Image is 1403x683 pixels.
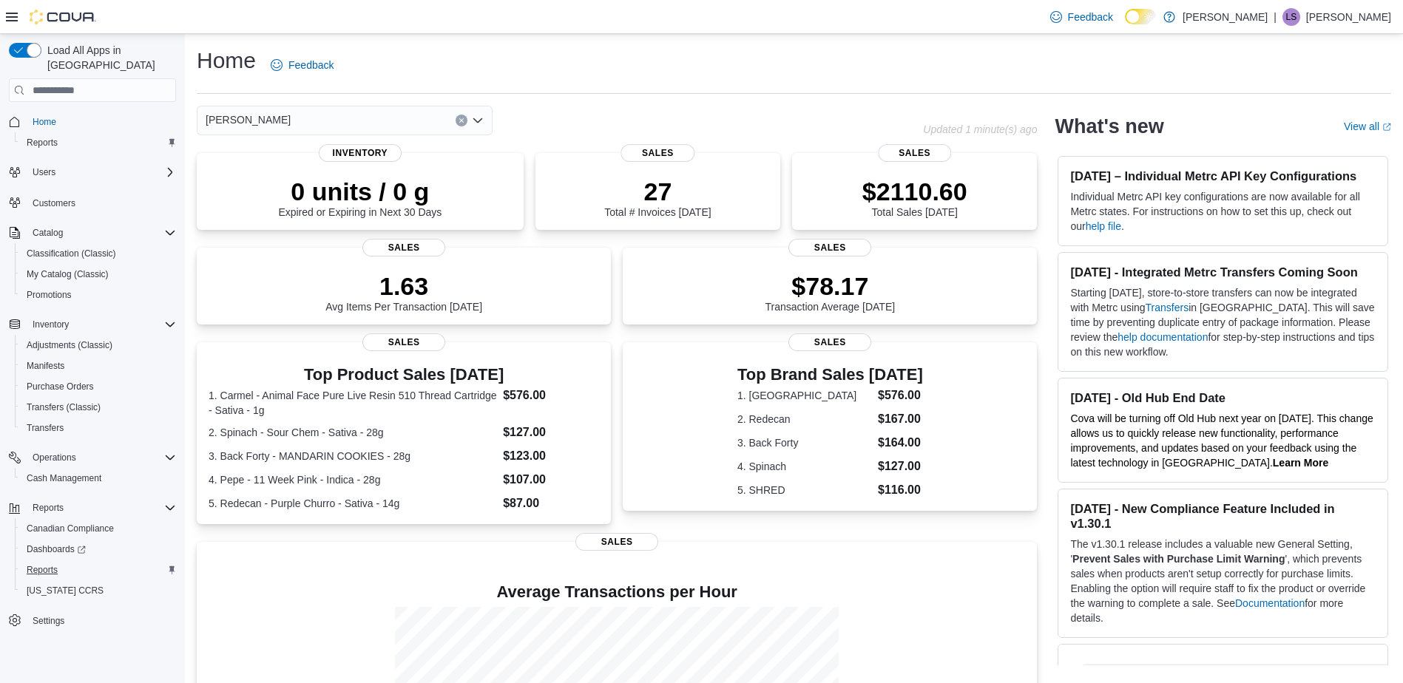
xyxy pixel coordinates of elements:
dt: 2. Spinach - Sour Chem - Sativa - 28g [209,425,497,440]
nav: Complex example [9,105,176,670]
p: 1.63 [325,271,482,301]
a: Canadian Compliance [21,520,120,537]
span: Sales [788,239,871,256]
span: Users [33,166,55,178]
a: Documentation [1235,597,1305,609]
h3: [DATE] – Individual Metrc API Key Configurations [1070,169,1376,183]
span: Transfers [21,419,176,437]
p: | [1274,8,1277,26]
div: Total # Invoices [DATE] [604,177,711,218]
button: Settings [3,610,182,631]
button: Reports [3,497,182,518]
button: Operations [27,449,82,466]
h2: What's new [1055,115,1163,138]
dt: 4. Spinach [737,459,872,474]
span: Users [27,163,176,181]
p: 27 [604,177,711,206]
span: Adjustments (Classic) [21,336,176,354]
img: Cova [30,10,96,24]
a: Customers [27,194,81,212]
span: Canadian Compliance [21,520,176,537]
button: Canadian Compliance [15,518,182,539]
h4: Average Transactions per Hour [209,583,1025,601]
span: Promotions [21,286,176,304]
span: Washington CCRS [21,582,176,599]
a: [US_STATE] CCRS [21,582,109,599]
dt: 5. Redecan - Purple Churro - Sativa - 14g [209,496,497,511]
dd: $576.00 [878,387,923,404]
a: help file [1086,220,1121,232]
a: Purchase Orders [21,378,100,395]
svg: External link [1382,123,1391,132]
span: Manifests [21,357,176,375]
a: My Catalog (Classic) [21,265,115,283]
button: Catalog [3,222,182,243]
p: $2110.60 [862,177,967,206]
dt: 4. Pepe - 11 Week Pink - Indica - 28g [209,472,497,487]
span: Home [27,112,176,131]
a: Adjustments (Classic) [21,336,118,354]
span: Classification (Classic) [27,248,116,259]
span: Reports [21,134,176,152]
span: Transfers (Classic) [27,401,101,413]
span: Inventory [319,144,402,162]
dd: $107.00 [503,471,599,489]
div: Avg Items Per Transaction [DATE] [325,271,482,313]
span: Transfers [27,422,64,434]
span: Promotions [27,289,72,301]
dd: $87.00 [503,495,599,512]
dt: 3. Back Forty - MANDARIN COOKIES - 28g [209,449,497,463]
dt: 2. Redecan [737,412,872,427]
span: Reports [27,499,176,517]
span: Cova will be turning off Old Hub next year on [DATE]. This change allows us to quickly release ne... [1070,412,1373,469]
a: Transfers [1146,302,1189,313]
span: Canadian Compliance [27,523,114,534]
div: Total Sales [DATE] [862,177,967,218]
dd: $116.00 [878,481,923,499]
button: Adjustments (Classic) [15,335,182,356]
a: Dashboards [21,540,92,558]
a: Reports [21,134,64,152]
span: Settings [27,611,176,630]
span: Reports [27,564,58,576]
strong: Learn More [1273,457,1328,469]
p: 0 units / 0 g [278,177,442,206]
dt: 5. SHRED [737,483,872,497]
span: Inventory [33,319,69,330]
button: Manifests [15,356,182,376]
span: My Catalog (Classic) [27,268,109,280]
h3: [DATE] - Old Hub End Date [1070,390,1376,405]
p: Individual Metrc API key configurations are now available for all Metrc states. For instructions ... [1070,189,1376,234]
a: Settings [27,612,70,630]
span: Reports [21,561,176,579]
div: Transaction Average [DATE] [765,271,896,313]
p: Starting [DATE], store-to-store transfers can now be integrated with Metrc using in [GEOGRAPHIC_D... [1070,285,1376,359]
div: Lorrie Simcoe [1282,8,1300,26]
a: Home [27,113,62,131]
h1: Home [197,46,256,75]
a: help documentation [1118,331,1208,343]
span: Settings [33,615,64,627]
span: [PERSON_NAME] [206,111,291,129]
button: Reports [27,499,70,517]
span: Purchase Orders [27,381,94,393]
span: Dashboards [21,540,176,558]
span: Sales [575,533,658,551]
button: Home [3,111,182,132]
a: Cash Management [21,469,107,487]
a: Dashboards [15,539,182,560]
p: [PERSON_NAME] [1306,8,1391,26]
dd: $576.00 [503,387,599,404]
span: Transfers (Classic) [21,398,176,416]
dd: $127.00 [503,424,599,441]
button: Purchase Orders [15,376,182,397]
a: Reports [21,561,64,579]
input: Dark Mode [1125,9,1156,24]
dt: 1. [GEOGRAPHIC_DATA] [737,388,872,403]
dt: 1. Carmel - Animal Face Pure Live Resin 510 Thread Cartridge - Sativa - 1g [209,388,497,418]
h3: [DATE] - Integrated Metrc Transfers Coming Soon [1070,265,1376,279]
h3: Top Brand Sales [DATE] [737,366,923,384]
span: LS [1286,8,1297,26]
a: Feedback [265,50,339,80]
